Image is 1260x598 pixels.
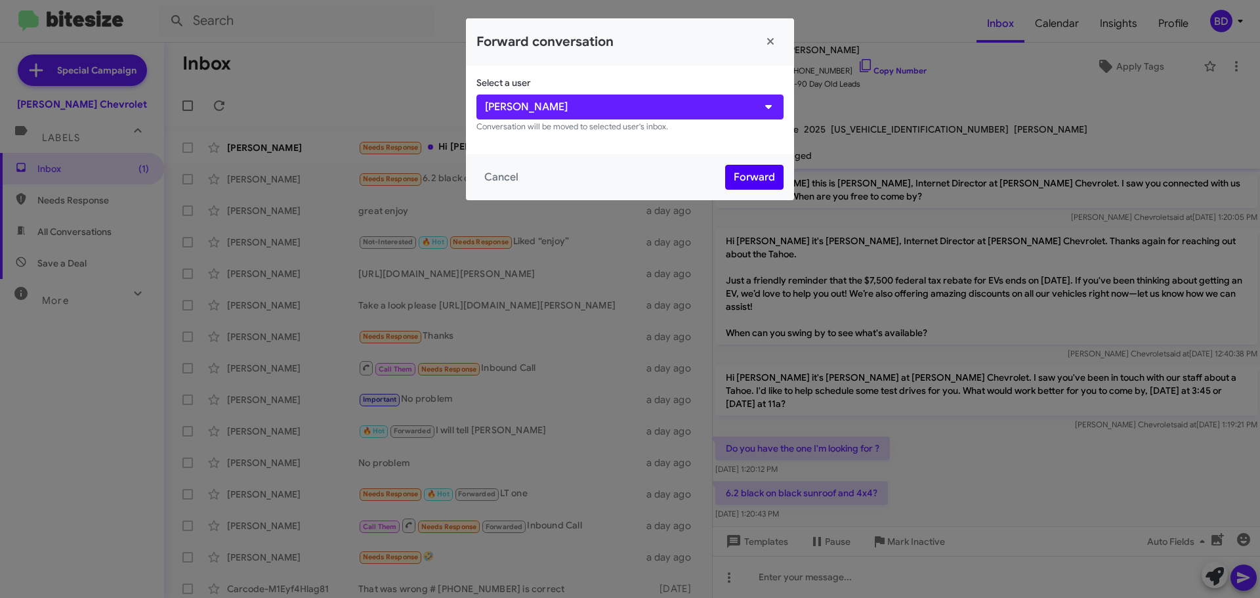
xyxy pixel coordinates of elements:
button: Cancel [476,165,526,189]
small: Conversation will be moved to selected user's inbox. [476,121,668,132]
button: [PERSON_NAME] [476,95,784,119]
button: Close [757,29,784,55]
h2: Forward conversation [476,32,614,53]
button: Forward [725,165,784,190]
span: [PERSON_NAME] [485,99,568,115]
p: Select a user [476,76,784,89]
